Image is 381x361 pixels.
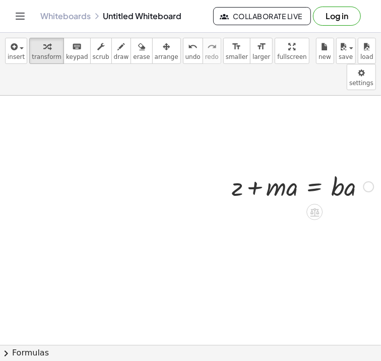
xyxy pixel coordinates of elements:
button: Log in [313,7,361,26]
span: smaller [226,53,248,60]
button: format_sizelarger [250,38,273,64]
i: keyboard [72,41,82,53]
button: transform [29,38,64,64]
span: keypad [66,53,88,60]
button: arrange [152,38,181,64]
span: erase [133,53,150,60]
button: keyboardkeypad [63,38,91,64]
span: larger [252,53,270,60]
i: format_size [232,41,241,53]
button: format_sizesmaller [223,38,250,64]
span: settings [349,80,373,87]
button: load [358,38,376,64]
i: format_size [257,41,266,53]
span: draw [114,53,129,60]
button: new [316,38,334,64]
span: transform [32,53,61,60]
span: scrub [93,53,109,60]
span: insert [8,53,25,60]
i: undo [188,41,198,53]
span: load [360,53,373,60]
button: erase [131,38,152,64]
button: insert [5,38,27,64]
button: redoredo [203,38,221,64]
button: scrub [90,38,112,64]
button: Collaborate Live [213,7,311,25]
button: undoundo [183,38,203,64]
span: Collaborate Live [222,12,302,21]
button: fullscreen [275,38,309,64]
span: save [339,53,353,60]
span: arrange [155,53,178,60]
button: draw [111,38,132,64]
div: Apply the same math to both sides of the equation [306,204,323,220]
span: new [319,53,331,60]
span: redo [205,53,219,60]
button: settings [347,64,376,90]
span: fullscreen [277,53,306,60]
a: Whiteboards [40,11,91,21]
button: save [336,38,356,64]
span: undo [185,53,201,60]
button: Toggle navigation [12,8,28,24]
i: redo [207,41,217,53]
